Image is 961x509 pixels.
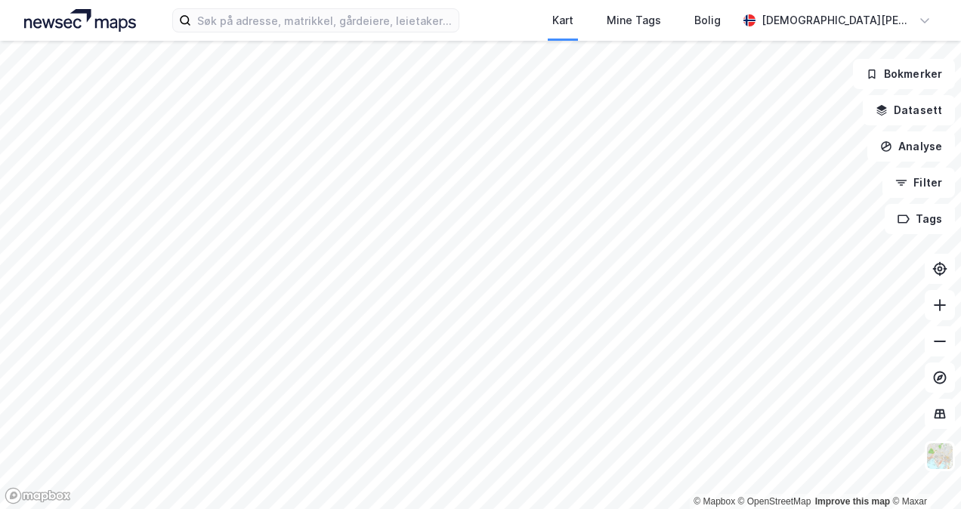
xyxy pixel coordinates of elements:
iframe: Chat Widget [885,437,961,509]
a: Mapbox homepage [5,487,71,504]
div: Kart [552,11,573,29]
button: Datasett [863,95,955,125]
div: Bolig [694,11,721,29]
button: Analyse [867,131,955,162]
button: Bokmerker [853,59,955,89]
a: OpenStreetMap [738,496,811,507]
a: Improve this map [815,496,890,507]
button: Tags [885,204,955,234]
div: [DEMOGRAPHIC_DATA][PERSON_NAME] [762,11,913,29]
div: Mine Tags [607,11,661,29]
input: Søk på adresse, matrikkel, gårdeiere, leietakere eller personer [191,9,458,32]
img: logo.a4113a55bc3d86da70a041830d287a7e.svg [24,9,136,32]
button: Filter [882,168,955,198]
a: Mapbox [694,496,735,507]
